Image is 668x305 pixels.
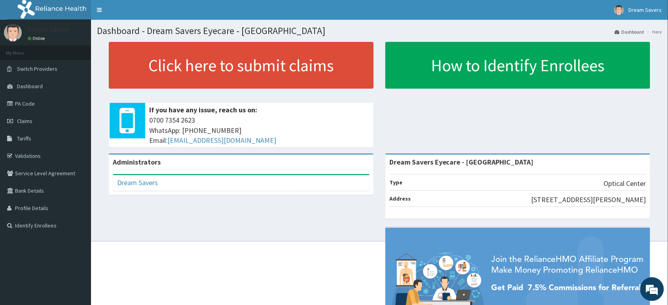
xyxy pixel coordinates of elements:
[28,36,47,41] a: Online
[17,117,32,125] span: Claims
[149,115,370,146] span: 0700 7354 2623 WhatsApp: [PHONE_NUMBER] Email:
[615,28,644,35] a: Dashboard
[149,105,257,114] b: If you have any issue, reach us on:
[531,195,646,205] p: [STREET_ADDRESS][PERSON_NAME]
[17,65,57,72] span: Switch Providers
[97,26,662,36] h1: Dashboard - Dream Savers Eyecare - [GEOGRAPHIC_DATA]
[389,157,534,167] strong: Dream Savers Eyecare - [GEOGRAPHIC_DATA]
[4,24,22,42] img: User Image
[604,178,646,189] p: Optical Center
[389,179,402,186] b: Type
[113,157,161,167] b: Administrators
[389,195,411,202] b: Address
[645,28,662,35] li: Here
[109,42,374,89] a: Click here to submit claims
[17,135,31,142] span: Tariffs
[629,6,662,13] span: Dream Savers
[385,42,650,89] a: How to Identify Enrollees
[167,136,276,145] a: [EMAIL_ADDRESS][DOMAIN_NAME]
[17,83,43,90] span: Dashboard
[28,26,70,33] p: Dream Savers
[614,5,624,15] img: User Image
[117,178,158,187] a: Dream Savers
